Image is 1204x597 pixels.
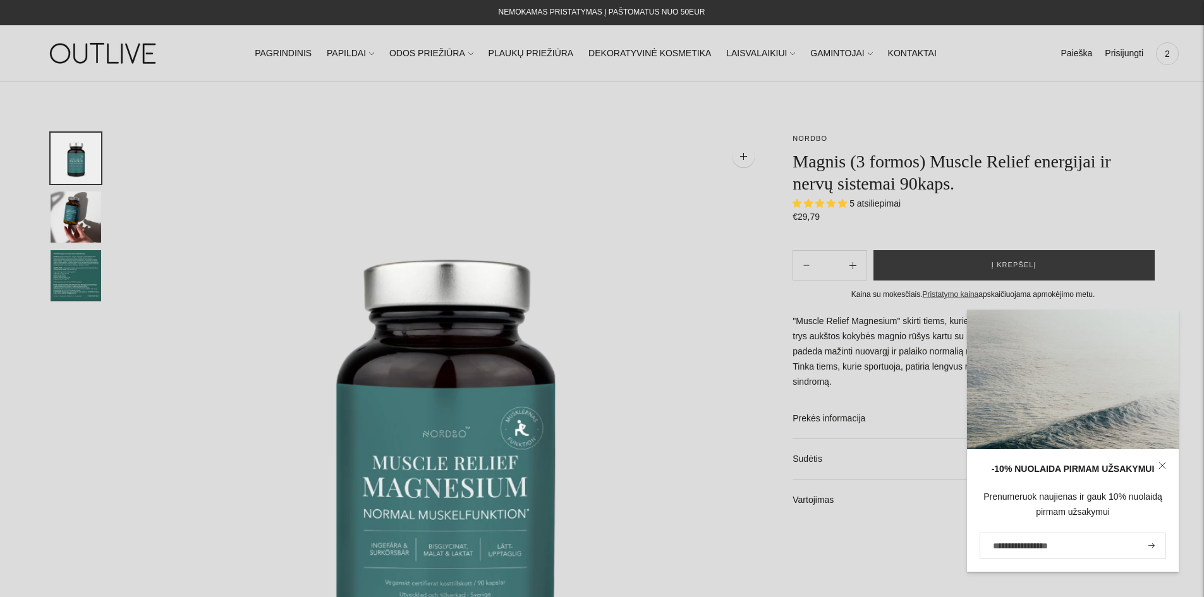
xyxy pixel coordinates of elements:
a: Sudėtis [793,439,1153,479]
div: -10% NUOLAIDA PIRMAM UŽSAKYMUI [980,462,1166,477]
a: Pristatymo kaina [923,290,979,299]
a: PAPILDAI [327,40,374,68]
a: PAGRINDINIS [255,40,312,68]
a: 2 [1156,40,1179,68]
button: Translation missing: en.general.accessibility.image_thumbail [51,133,101,184]
a: PLAUKŲ PRIEŽIŪRA [489,40,574,68]
a: NORDBO [793,135,827,142]
p: "Muscle Relief Magnesium" skirti tiems, kuriems reikia raumenų atsigavimo. Sudėtyje yra trys aukš... [793,314,1153,390]
button: Translation missing: en.general.accessibility.image_thumbail [51,250,101,301]
div: Kaina su mokesčiais. apskaičiuojama apmokėjimo metu. [793,288,1153,301]
a: Vartojimas [793,480,1153,521]
input: Product quantity [820,256,839,275]
span: Į krepšelį [992,259,1037,272]
a: Prekės informacija [793,399,1153,439]
a: Paieška [1061,40,1092,68]
h1: Magnis (3 formos) Muscle Relief energijai ir nervų sistemai 90kaps. [793,150,1153,195]
button: Į krepšelį [873,250,1155,280]
a: GAMINTOJAI [810,40,872,68]
a: ODOS PRIEŽIŪRA [389,40,473,68]
button: Add product quantity [793,250,820,280]
button: Translation missing: en.general.accessibility.image_thumbail [51,191,101,243]
a: DEKORATYVINĖ KOSMETIKA [588,40,711,68]
div: Prenumeruok naujienas ir gauk 10% nuolaidą pirmam užsakymui [980,490,1166,520]
button: Subtract product quantity [839,250,867,280]
span: €29,79 [793,212,820,222]
div: NEMOKAMAS PRISTATYMAS Į PAŠTOMATUS NUO 50EUR [499,5,705,20]
a: LAISVALAIKIUI [726,40,795,68]
a: KONTAKTAI [888,40,937,68]
span: 5 atsiliepimai [849,198,901,208]
span: 5.00 stars [793,198,849,208]
a: Prisijungti [1105,40,1143,68]
img: OUTLIVE [25,32,183,75]
span: 2 [1158,45,1176,63]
